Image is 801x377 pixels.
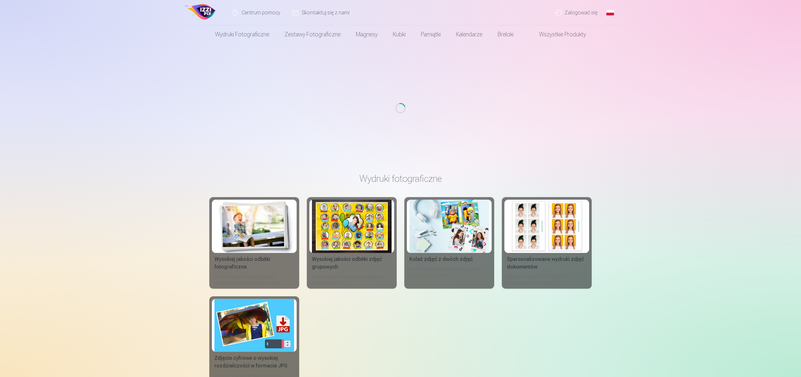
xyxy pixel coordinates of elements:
h3: Wydruki fotograficzne [214,173,587,184]
a: Wysokiej jakości odbitki zdjęć grupowychWysokiej jakości odbitki zdjęć grupowychŻywe kolory i szc... [307,197,397,289]
a: Breloki [490,26,521,43]
a: Magnesy [348,26,385,43]
img: Zdjęcie cyfrowe o wysokiej rozdzielczości w formacie JPG [214,299,294,352]
div: Wysokiej jakości odbitki fotograficzne [212,255,297,271]
a: Zestawy fotograficzne [277,26,348,43]
a: Kolaż zdjęć z dwóch zdjęćKolaż zdjęć z dwóch zdjęćDwa niezapomniane momenty, jeden oszałamiający ... [404,197,494,289]
a: Pamiątki [413,26,448,43]
div: Papier o gramaturze 210 g/m2, oszałamiające kolory i szczegóły [212,273,297,286]
img: Kolaż zdjęć z dwóch zdjęć [409,200,489,253]
div: Żywe kolory i szczegóły na papierze Fujifilm Crystal [309,273,394,286]
img: Wysokiej jakości odbitki zdjęć grupowych [312,200,392,253]
img: Spersonalizowane wydruki zdjęć dokumentów [507,200,587,253]
a: Wydruki fotograficzne [207,26,277,43]
div: Dwa niezapomniane momenty, jeden oszałamiający pokaz [407,266,492,286]
div: Wygodne i wszechstronne zdjęcia identyfikacyjne (6 zdjęć) [504,273,589,286]
img: Wysokiej jakości odbitki fotograficzne [214,200,294,253]
a: Wszystkie produkty [521,26,594,43]
img: /p1 [183,3,217,23]
a: Spersonalizowane wydruki zdjęć dokumentówSpersonalizowane wydruki zdjęć dokumentówWygodne i wszec... [502,197,592,289]
a: Kalendarze [448,26,490,43]
a: Wysokiej jakości odbitki fotograficzneWysokiej jakości odbitki fotograficznePapier o gramaturze 2... [209,197,299,289]
div: Spersonalizowane wydruki zdjęć dokumentów [504,255,589,271]
div: Wysokiej jakości odbitki zdjęć grupowych [309,255,394,271]
div: Kolaż zdjęć z dwóch zdjęć [407,255,492,263]
a: Kubki [385,26,413,43]
div: Zdjęcie cyfrowe o wysokiej rozdzielczości w formacie JPG [212,354,297,370]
